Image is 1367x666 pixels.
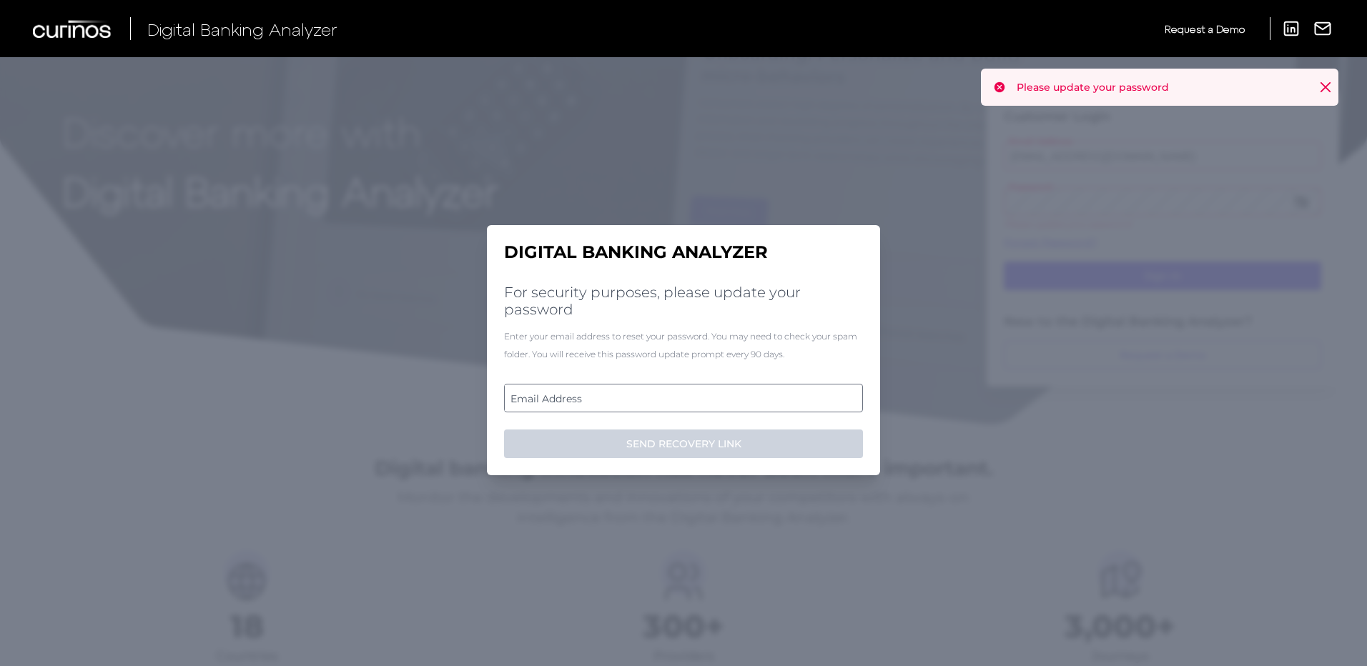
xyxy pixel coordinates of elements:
h2: For security purposes, please update your password [504,284,863,318]
button: SEND RECOVERY LINK [504,429,863,458]
label: Email Address [505,385,862,411]
a: Request a Demo [1165,17,1245,41]
div: Enter your email address to reset your password. You may need to check your spam folder. You will... [504,327,863,363]
img: Curinos [33,20,113,38]
h1: Digital Banking Analyzer [504,242,863,263]
span: Digital Banking Analyzer [147,19,337,39]
span: Request a Demo [1165,23,1245,35]
div: Please update your password [981,69,1338,106]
